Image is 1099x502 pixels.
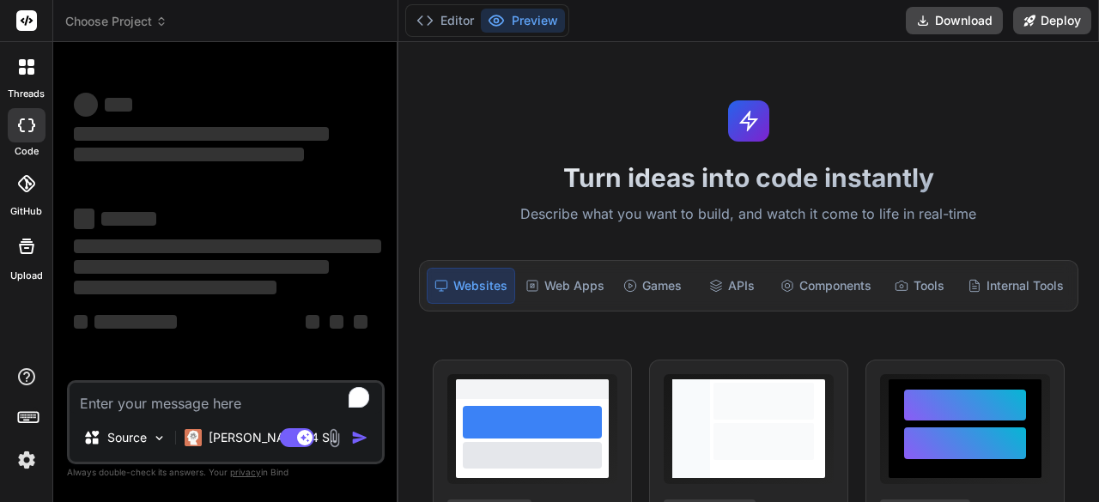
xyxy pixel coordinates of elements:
span: ‌ [74,93,98,117]
img: icon [351,429,368,446]
img: Claude 4 Sonnet [185,429,202,446]
label: Upload [10,269,43,283]
span: ‌ [330,315,343,329]
span: ‌ [105,98,132,112]
button: Deploy [1013,7,1091,34]
p: [PERSON_NAME] 4 S.. [209,429,337,446]
span: ‌ [94,315,177,329]
textarea: To enrich screen reader interactions, please activate Accessibility in Grammarly extension settings [70,383,382,414]
h1: Turn ideas into code instantly [409,162,1089,193]
div: APIs [694,268,769,304]
span: ‌ [74,239,381,253]
div: Games [615,268,690,304]
img: settings [12,445,41,475]
span: Choose Project [65,13,167,30]
span: privacy [230,467,261,477]
label: code [15,144,39,159]
div: Web Apps [519,268,611,304]
label: threads [8,87,45,101]
span: ‌ [74,260,329,274]
span: ‌ [354,315,367,329]
img: Pick Models [152,431,167,445]
div: Components [774,268,878,304]
span: ‌ [74,209,94,229]
button: Preview [481,9,565,33]
label: GitHub [10,204,42,219]
span: ‌ [306,315,319,329]
span: ‌ [74,315,88,329]
p: Describe what you want to build, and watch it come to life in real-time [409,203,1089,226]
div: Websites [427,268,515,304]
button: Download [906,7,1003,34]
span: ‌ [74,281,276,294]
span: ‌ [74,148,304,161]
button: Editor [410,9,481,33]
p: Source [107,429,147,446]
span: ‌ [101,212,156,226]
span: ‌ [74,127,329,141]
p: Always double-check its answers. Your in Bind [67,464,385,481]
div: Internal Tools [961,268,1071,304]
img: attachment [325,428,344,448]
div: Tools [882,268,957,304]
